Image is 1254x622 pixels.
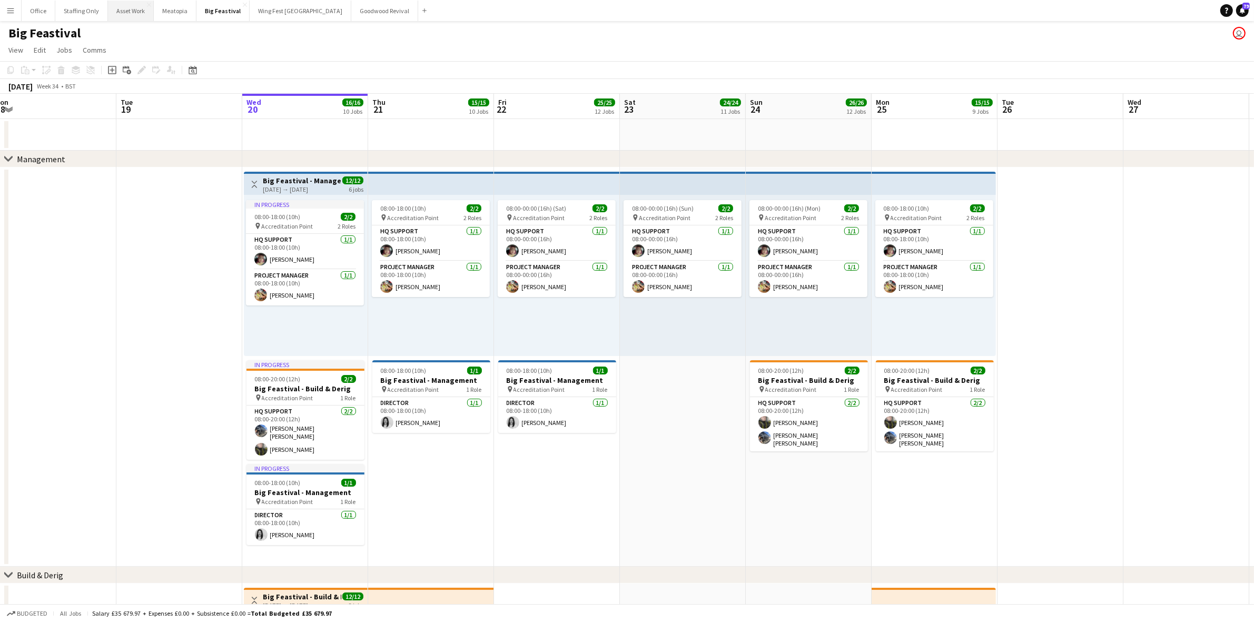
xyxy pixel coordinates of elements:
span: 08:00-18:00 (10h) [255,479,301,487]
span: Accreditation Point [388,386,439,393]
span: Accreditation Point [387,214,439,222]
a: View [4,43,27,57]
span: 19 [119,103,133,115]
span: 1 Role [341,394,356,402]
span: Tue [1002,97,1014,107]
div: Build & Derig [17,570,63,580]
div: Salary £35 679.97 + Expenses £0.00 + Subsistence £0.00 = [92,609,332,617]
a: Jobs [52,43,76,57]
app-card-role: HQ Support2/208:00-20:00 (12h)[PERSON_NAME][PERSON_NAME] [PERSON_NAME] [750,397,868,451]
span: 2/2 [844,204,859,212]
h3: Big Feastival - Management [498,376,616,385]
span: 16/16 [342,98,363,106]
div: 10 Jobs [469,107,489,115]
span: Accreditation Point [639,214,690,222]
app-job-card: 08:00-18:00 (10h)2/2 Accreditation Point2 RolesHQ Support1/108:00-18:00 (10h)[PERSON_NAME]Project... [875,200,993,297]
app-card-role: Project Manager1/108:00-00:00 (16h)[PERSON_NAME] [624,261,742,297]
span: 2/2 [341,375,356,383]
span: Fri [498,97,507,107]
button: Staffing Only [55,1,108,21]
span: Accreditation Point [514,386,565,393]
div: [DATE] → [DATE] [263,185,341,193]
div: 6 jobs [349,184,363,193]
div: 08:00-18:00 (10h)2/2 Accreditation Point2 RolesHQ Support1/108:00-18:00 (10h)[PERSON_NAME]Project... [372,200,490,297]
div: In progress08:00-18:00 (10h)1/1Big Feastival - Management Accreditation Point1 RoleDirector1/108:... [246,464,364,545]
span: 1 Role [593,386,608,393]
div: In progress08:00-18:00 (10h)2/2 Accreditation Point2 RolesHQ Support1/108:00-18:00 (10h)[PERSON_N... [246,200,364,305]
div: 08:00-00:00 (16h) (Sun)2/2 Accreditation Point2 RolesHQ Support1/108:00-00:00 (16h)[PERSON_NAME]P... [624,200,742,297]
span: 23 [623,103,636,115]
span: 08:00-00:00 (16h) (Sat) [506,204,566,212]
span: 1/1 [341,479,356,487]
span: 26/26 [846,98,867,106]
span: 24 [748,103,763,115]
span: Tue [121,97,133,107]
h3: Big Feastival - Build & Derig [263,592,341,601]
button: Office [22,1,55,21]
app-user-avatar: Gorilla Staffing [1233,27,1246,40]
span: 22 [497,103,507,115]
span: Mon [876,97,890,107]
div: 11 Jobs [720,107,740,115]
span: 08:00-18:00 (10h) [507,367,552,374]
span: 08:00-00:00 (16h) (Mon) [758,204,821,212]
span: 2/2 [970,204,985,212]
h1: Big Feastival [8,25,81,41]
div: 3 jobs [349,600,363,609]
div: [DATE] → [DATE] [263,601,341,609]
app-card-role: HQ Support2/208:00-20:00 (12h)[PERSON_NAME][PERSON_NAME] [PERSON_NAME] [876,397,994,451]
app-card-role: Project Manager1/108:00-18:00 (10h)[PERSON_NAME] [372,261,490,297]
h3: Big Feastival - Management [246,488,364,497]
span: Accreditation Point [513,214,565,222]
app-card-role: Director1/108:00-18:00 (10h)[PERSON_NAME] [498,397,616,433]
app-card-role: Project Manager1/108:00-00:00 (16h)[PERSON_NAME] [498,261,616,297]
div: 9 Jobs [972,107,992,115]
span: 15/15 [468,98,489,106]
span: 79 [1242,3,1250,9]
span: 26 [1000,103,1014,115]
span: 08:00-18:00 (10h) [884,204,930,212]
app-card-role: Project Manager1/108:00-00:00 (16h)[PERSON_NAME] [749,261,867,297]
span: 08:00-20:00 (12h) [758,367,804,374]
app-job-card: 08:00-00:00 (16h) (Mon)2/2 Accreditation Point2 RolesHQ Support1/108:00-00:00 (16h)[PERSON_NAME]P... [749,200,867,297]
span: 2/2 [341,213,356,221]
div: 08:00-18:00 (10h)1/1Big Feastival - Management Accreditation Point1 RoleDirector1/108:00-18:00 (1... [498,360,616,433]
span: 2/2 [845,367,860,374]
span: Accreditation Point [891,386,943,393]
app-card-role: HQ Support1/108:00-18:00 (10h)[PERSON_NAME] [372,225,490,261]
a: Edit [29,43,50,57]
h3: Big Feastival - Management [372,376,490,385]
app-card-role: Project Manager1/108:00-18:00 (10h)[PERSON_NAME] [875,261,993,297]
span: 20 [245,103,261,115]
span: Accreditation Point [261,222,313,230]
span: 08:00-20:00 (12h) [255,375,301,383]
span: 25/25 [594,98,615,106]
span: 08:00-20:00 (12h) [884,367,930,374]
h3: Big Feastival - Management [263,176,341,185]
span: Comms [83,45,106,55]
span: 2/2 [971,367,985,374]
button: Meatopia [154,1,196,21]
app-card-role: HQ Support1/108:00-18:00 (10h)[PERSON_NAME] [246,234,364,270]
span: 1 Role [341,498,356,506]
span: 1 Role [970,386,985,393]
span: 1/1 [467,367,482,374]
app-job-card: In progress08:00-20:00 (12h)2/2Big Feastival - Build & Derig Accreditation Point1 RoleHQ Support2... [246,360,364,460]
span: 2 Roles [967,214,985,222]
button: Asset Work [108,1,154,21]
app-job-card: 08:00-20:00 (12h)2/2Big Feastival - Build & Derig Accreditation Point1 RoleHQ Support2/208:00-20:... [750,360,868,451]
button: Wing Fest [GEOGRAPHIC_DATA] [250,1,351,21]
span: 08:00-18:00 (10h) [381,367,427,374]
app-job-card: 08:00-00:00 (16h) (Sat)2/2 Accreditation Point2 RolesHQ Support1/108:00-00:00 (16h)[PERSON_NAME]P... [498,200,616,297]
h3: Big Feastival - Build & Derig [246,384,364,393]
span: Wed [246,97,261,107]
app-card-role: HQ Support1/108:00-00:00 (16h)[PERSON_NAME] [498,225,616,261]
app-card-role: HQ Support2/208:00-20:00 (12h)[PERSON_NAME] [PERSON_NAME][PERSON_NAME] [246,406,364,460]
span: Week 34 [35,82,61,90]
span: 27 [1126,103,1141,115]
div: In progress [246,360,364,369]
span: 08:00-00:00 (16h) (Sun) [632,204,694,212]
